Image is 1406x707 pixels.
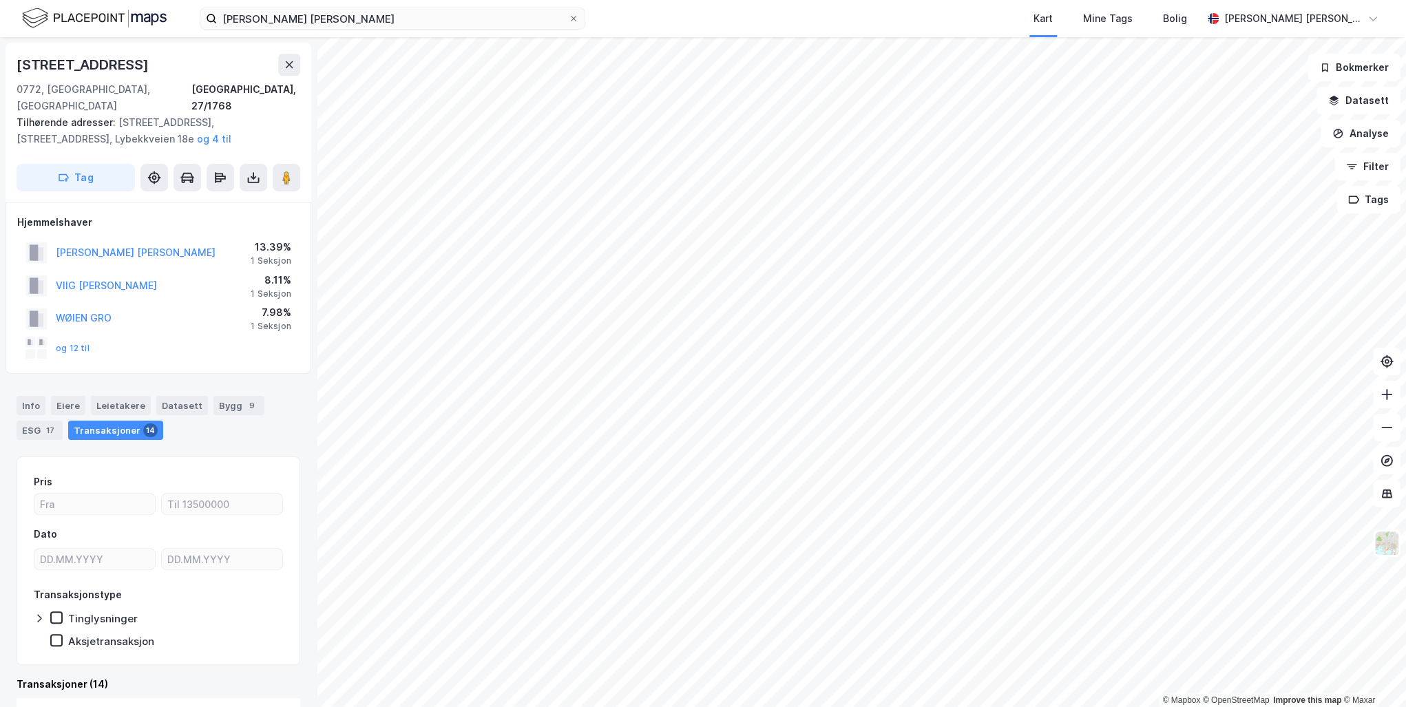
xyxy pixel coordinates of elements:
[34,526,57,542] div: Dato
[1162,695,1200,705] a: Mapbox
[34,474,52,490] div: Pris
[156,396,208,415] div: Datasett
[1273,695,1341,705] a: Improve this map
[1334,153,1400,180] button: Filter
[17,676,300,693] div: Transaksjoner (14)
[17,114,289,147] div: [STREET_ADDRESS], [STREET_ADDRESS], Lybekkveien 18e
[251,288,291,299] div: 1 Seksjon
[251,272,291,288] div: 8.11%
[1336,186,1400,213] button: Tags
[251,255,291,266] div: 1 Seksjon
[245,399,259,412] div: 9
[1337,641,1406,707] iframe: Chat Widget
[251,239,291,255] div: 13.39%
[217,8,568,29] input: Søk på adresse, matrikkel, gårdeiere, leietakere eller personer
[17,214,300,231] div: Hjemmelshaver
[34,549,155,569] input: DD.MM.YYYY
[22,6,167,30] img: logo.f888ab2527a4732fd821a326f86c7f29.svg
[17,54,151,76] div: [STREET_ADDRESS]
[43,423,57,437] div: 17
[191,81,300,114] div: [GEOGRAPHIC_DATA], 27/1768
[162,549,282,569] input: DD.MM.YYYY
[213,396,264,415] div: Bygg
[68,635,154,648] div: Aksjetransaksjon
[68,421,163,440] div: Transaksjoner
[1337,641,1406,707] div: Kontrollprogram for chat
[91,396,151,415] div: Leietakere
[1321,120,1400,147] button: Analyse
[51,396,85,415] div: Eiere
[17,81,191,114] div: 0772, [GEOGRAPHIC_DATA], [GEOGRAPHIC_DATA]
[34,587,122,603] div: Transaksjonstype
[68,612,138,625] div: Tinglysninger
[251,304,291,321] div: 7.98%
[17,396,45,415] div: Info
[1203,695,1270,705] a: OpenStreetMap
[143,423,158,437] div: 14
[251,321,291,332] div: 1 Seksjon
[162,494,282,514] input: Til 13500000
[1374,530,1400,556] img: Z
[1316,87,1400,114] button: Datasett
[17,421,63,440] div: ESG
[1033,10,1053,27] div: Kart
[1083,10,1133,27] div: Mine Tags
[34,494,155,514] input: Fra
[17,116,118,128] span: Tilhørende adresser:
[1308,54,1400,81] button: Bokmerker
[1163,10,1187,27] div: Bolig
[17,164,135,191] button: Tag
[1224,10,1362,27] div: [PERSON_NAME] [PERSON_NAME]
